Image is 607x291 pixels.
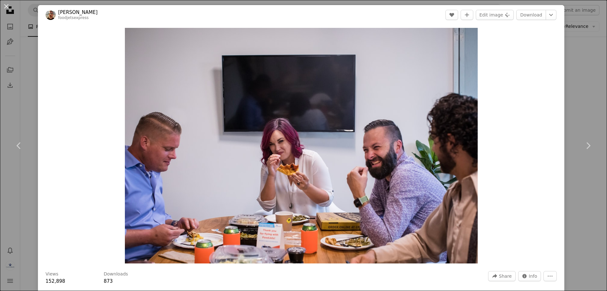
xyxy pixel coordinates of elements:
span: 873 [104,278,113,284]
a: Download [516,10,546,20]
button: Edit image [476,10,514,20]
button: Like [445,10,458,20]
button: Zoom in on this image [125,28,478,263]
span: Share [499,271,512,281]
button: More Actions [543,271,557,281]
img: Go to logan jeffrey's profile [46,10,56,20]
a: [PERSON_NAME] [58,9,98,16]
h3: Views [46,271,58,277]
button: Choose download size [546,10,556,20]
button: Add to Collection [461,10,473,20]
button: Share this image [488,271,515,281]
a: Next [569,115,607,176]
span: 152,898 [46,278,65,284]
span: Info [529,271,537,281]
h3: Downloads [104,271,128,277]
a: foodjetsexpress [58,16,89,20]
img: people eating at the table [125,28,478,263]
button: Stats about this image [518,271,541,281]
